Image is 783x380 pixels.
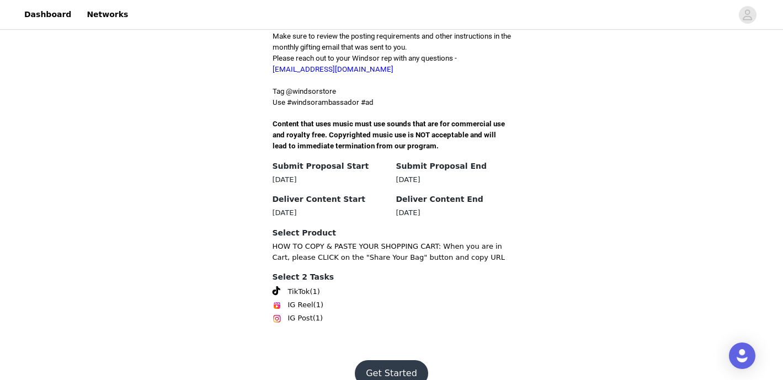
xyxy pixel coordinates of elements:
[273,227,511,239] h4: Select Product
[273,32,511,51] span: Make sure to review the posting requirements and other instructions in the monthly gifting email ...
[729,342,755,369] div: Open Intercom Messenger
[273,314,281,323] img: Instagram Icon
[273,207,387,218] div: [DATE]
[396,174,511,185] div: [DATE]
[273,174,387,185] div: [DATE]
[396,160,511,172] h4: Submit Proposal End
[273,54,457,73] span: Please reach out to your Windsor rep with any questions -
[288,286,310,297] span: TikTok
[310,286,319,297] span: (1)
[313,299,323,311] span: (1)
[273,301,281,310] img: Instagram Reels Icon
[396,194,511,205] h4: Deliver Content End
[288,313,313,324] span: IG Post
[273,87,336,95] span: Tag @windsorstore
[273,120,507,150] span: Content that uses music must use sounds that are for commercial use and royalty free. Copyrighted...
[313,313,323,324] span: (1)
[80,2,135,27] a: Networks
[273,160,387,172] h4: Submit Proposal Start
[273,65,393,73] a: [EMAIL_ADDRESS][DOMAIN_NAME]
[273,194,387,205] h4: Deliver Content Start
[742,6,753,24] div: avatar
[18,2,78,27] a: Dashboard
[273,271,511,283] h4: Select 2 Tasks
[288,299,313,311] span: IG Reel
[273,98,374,106] span: Use #windsorambassador #ad
[273,241,511,263] p: HOW TO COPY & PASTE YOUR SHOPPING CART: When you are in Cart, please CLICK on the "Share Your Bag...
[396,207,511,218] div: [DATE]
